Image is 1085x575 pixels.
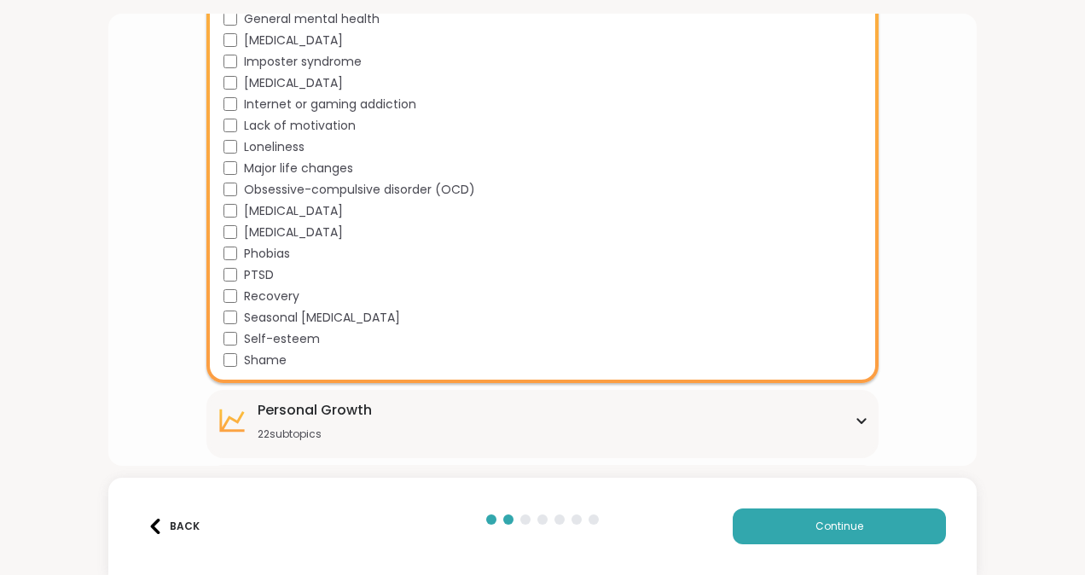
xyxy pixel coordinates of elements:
span: [MEDICAL_DATA] [244,74,343,92]
div: Personal Growth [258,400,372,421]
span: PTSD [244,266,274,284]
span: Imposter syndrome [244,53,362,71]
div: 22 subtopics [258,427,372,441]
span: [MEDICAL_DATA] [244,32,343,49]
span: Internet or gaming addiction [244,96,416,113]
span: General mental health [244,10,380,28]
div: Back [148,519,200,534]
span: Loneliness [244,138,305,156]
button: Continue [733,508,946,544]
span: Self-esteem [244,330,320,348]
span: Shame [244,351,287,369]
span: Recovery [244,287,299,305]
span: [MEDICAL_DATA] [244,224,343,241]
span: Lack of motivation [244,117,356,135]
button: Back [139,508,207,544]
span: Continue [815,519,863,534]
span: Obsessive-compulsive disorder (OCD) [244,181,475,199]
span: Seasonal [MEDICAL_DATA] [244,309,400,327]
span: Major life changes [244,160,353,177]
span: Phobias [244,245,290,263]
span: [MEDICAL_DATA] [244,202,343,220]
